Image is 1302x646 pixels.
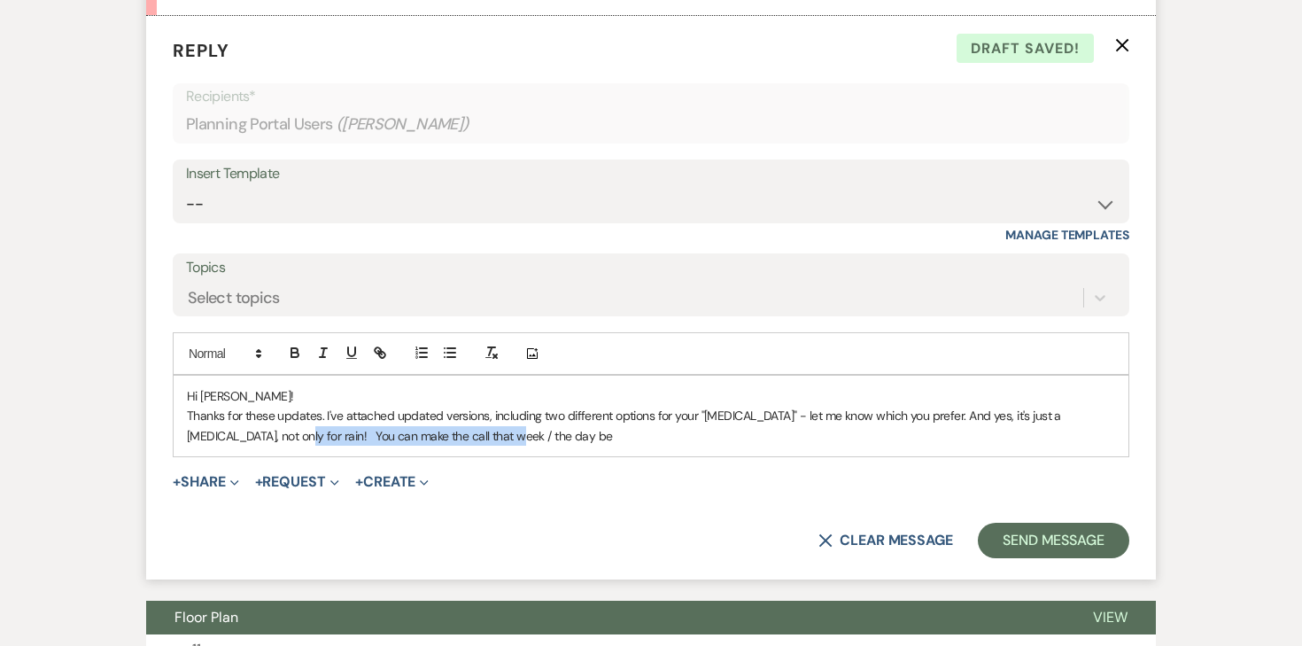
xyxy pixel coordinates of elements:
[1065,601,1156,634] button: View
[186,255,1116,281] label: Topics
[957,34,1094,64] span: Draft saved!
[186,107,1116,142] div: Planning Portal Users
[255,475,263,489] span: +
[146,601,1065,634] button: Floor Plan
[255,475,339,489] button: Request
[1005,227,1129,243] a: Manage Templates
[173,39,229,62] span: Reply
[174,608,238,627] span: Floor Plan
[818,533,953,548] button: Clear message
[187,406,1115,446] p: Thanks for these updates. I've attached updated versions, including two different options for you...
[188,285,280,309] div: Select topics
[355,475,429,489] button: Create
[173,475,239,489] button: Share
[187,386,1115,406] p: Hi [PERSON_NAME]!
[1093,608,1128,627] span: View
[355,475,363,489] span: +
[186,85,1116,108] p: Recipients*
[978,523,1129,558] button: Send Message
[173,475,181,489] span: +
[337,113,469,136] span: ( [PERSON_NAME] )
[186,161,1116,187] div: Insert Template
